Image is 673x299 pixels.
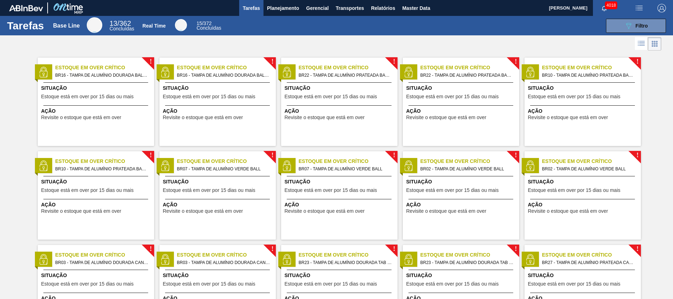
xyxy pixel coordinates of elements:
div: Real Time [196,21,221,30]
span: Revisite o estoque que está em over [163,115,243,120]
span: Estoque está em over por 15 dias ou mais [528,281,620,287]
span: Concluídas [196,25,221,31]
span: ! [393,153,395,158]
span: Revisite o estoque que está em over [285,115,365,120]
span: Situação [163,178,274,186]
span: BR10 - TAMPA DE ALUMÍNIO PRATEADA BALL CDL [542,71,635,79]
div: Base Line [53,23,80,29]
span: Estoque está em over por 15 dias ou mais [528,188,620,193]
span: Situação [528,272,639,279]
img: userActions [635,4,643,12]
span: Situação [41,84,152,92]
span: BR22 - TAMPA DE ALUMÍNIO PRATEADA BALL CDL [420,71,514,79]
span: Situação [406,84,517,92]
span: Estoque está em over por 15 dias ou mais [41,94,134,99]
span: ! [393,246,395,252]
img: status [38,67,49,77]
span: Situação [163,84,274,92]
img: status [281,160,292,171]
span: Estoque em Over Crítico [55,64,154,71]
img: status [160,67,170,77]
span: Estoque em Over Crítico [420,251,519,259]
div: Base Line [109,20,134,31]
span: Estoque em Over Crítico [177,158,276,165]
span: ! [150,246,152,252]
span: Estoque está em over por 15 dias ou mais [285,188,377,193]
span: Situação [528,84,639,92]
img: status [403,67,414,77]
span: BR07 - TAMPA DE ALUMÍNIO VERDE BALL [299,165,392,173]
span: BR16 - TAMPA DE ALUMÍNIO DOURADA BALL CDL [55,71,148,79]
img: status [281,254,292,265]
span: Revisite o estoque que está em over [406,115,486,120]
span: Filtro [636,23,648,29]
span: 4018 [605,1,617,9]
span: Gerencial [306,4,329,12]
img: Logout [657,4,666,12]
span: Situação [285,84,396,92]
button: Filtro [606,19,666,33]
span: Estoque está em over por 15 dias ou mais [285,281,377,287]
span: Situação [41,272,152,279]
span: ! [393,59,395,64]
span: ! [271,59,273,64]
span: / 362 [109,19,131,27]
span: Ação [528,107,639,115]
span: BR22 - TAMPA DE ALUMÍNIO PRATEADA BALL CDL [299,71,392,79]
span: Estoque está em over por 15 dias ou mais [163,281,255,287]
span: Revisite o estoque que está em over [163,209,243,214]
span: Estoque está em over por 15 dias ou mais [163,94,255,99]
span: ! [636,153,638,158]
span: Ação [528,201,639,209]
span: / 372 [196,20,212,26]
img: status [525,160,535,171]
span: Planejamento [267,4,299,12]
div: Base Line [87,17,102,33]
span: ! [515,246,517,252]
span: Estoque em Over Crítico [542,251,641,259]
span: BR10 - TAMPA DE ALUMÍNIO PRATEADA BALL CDL [55,165,148,173]
span: BR02 - TAMPA DE ALUMÍNIO VERDE BALL [420,165,514,173]
span: Estoque em Over Crítico [299,158,398,165]
span: 13 [109,19,117,27]
span: Tarefas [243,4,260,12]
span: BR16 - TAMPA DE ALUMÍNIO DOURADA BALL CDL [177,71,270,79]
span: Estoque em Over Crítico [177,251,276,259]
span: Situação [406,178,517,186]
span: Ação [406,201,517,209]
span: Estoque está em over por 15 dias ou mais [41,188,134,193]
button: Notificações [593,3,616,13]
img: status [160,254,170,265]
span: Estoque em Over Crítico [420,158,519,165]
span: 15 [196,20,202,26]
span: Concluídas [109,26,134,31]
span: Ação [163,107,274,115]
span: ! [271,153,273,158]
span: Estoque em Over Crítico [299,64,398,71]
span: ! [636,59,638,64]
span: Situação [41,178,152,186]
span: Ação [406,107,517,115]
span: Revisite o estoque que está em over [285,209,365,214]
span: ! [271,246,273,252]
span: Revisite o estoque que está em over [528,209,608,214]
img: status [525,254,535,265]
span: Estoque está em over por 15 dias ou mais [285,94,377,99]
span: Situação [285,272,396,279]
span: Revisite o estoque que está em over [41,115,121,120]
div: Real Time [143,23,166,29]
img: status [38,254,49,265]
span: Situação [406,272,517,279]
span: Situação [163,272,274,279]
span: ! [636,246,638,252]
span: Estoque em Over Crítico [177,64,276,71]
span: Estoque está em over por 15 dias ou mais [406,188,499,193]
img: status [281,67,292,77]
span: Estoque em Over Crítico [542,158,641,165]
span: Master Data [402,4,430,12]
span: ! [515,59,517,64]
span: Ação [163,201,274,209]
span: Relatórios [371,4,395,12]
span: BR03 - TAMPA DE ALUMÍNIO DOURADA CANPACK CDL [177,259,270,266]
span: Situação [528,178,639,186]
